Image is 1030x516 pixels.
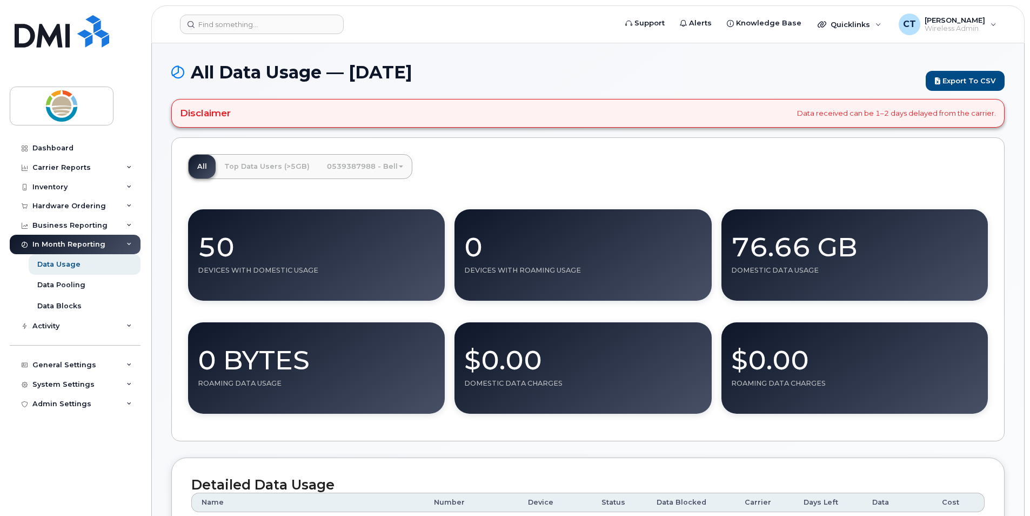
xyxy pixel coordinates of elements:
div: Devices With Domestic Usage [198,266,435,275]
th: Data Blocked [647,493,735,512]
div: 0 Bytes [198,332,435,379]
h2: Detailed Data Usage [191,478,985,493]
a: Top Data Users (>5GB) [216,155,318,178]
div: Devices With Roaming Usage [464,266,701,275]
h4: Disclaimer [180,108,231,118]
th: Status [592,493,647,512]
div: 0 [464,219,701,266]
div: $0.00 [464,332,701,379]
div: 50 [198,219,435,266]
th: Carrier [735,493,793,512]
div: Domestic Data Usage [731,266,978,275]
th: Device [518,493,592,512]
div: Data received can be 1–2 days delayed from the carrier. [171,99,1005,127]
h1: All Data Usage — [DATE] [171,63,920,82]
th: Cost [932,493,985,512]
th: Name [191,493,424,512]
th: Data [862,493,932,512]
div: $0.00 [731,332,978,379]
div: Roaming Data Charges [731,379,978,388]
div: 76.66 GB [731,219,978,266]
a: Export to CSV [926,71,1005,91]
a: 0539387988 - Bell [318,155,412,178]
div: Roaming Data Usage [198,379,435,388]
th: Number [424,493,518,512]
th: Days Left [794,493,863,512]
div: Domestic Data Charges [464,379,701,388]
a: All [189,155,216,178]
